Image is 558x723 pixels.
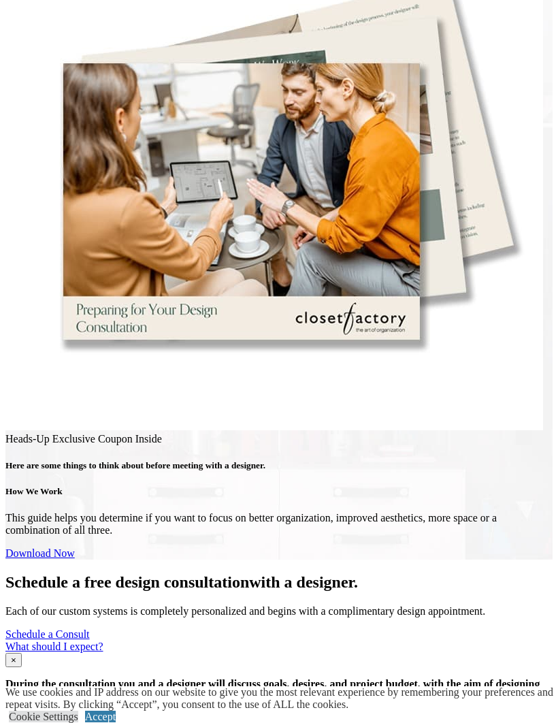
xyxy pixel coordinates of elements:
[5,653,22,667] button: Close
[5,512,553,536] p: This guide helps you determine if you want to focus on better organization, improved aesthetics, ...
[85,711,116,722] a: Accept
[5,641,103,652] a: What should I expect?
[5,686,558,711] div: We use cookies and IP address on our website to give you the most relevant experience by remember...
[9,711,78,722] a: Cookie Settings
[5,573,553,592] h2: Schedule a free design consultation
[5,628,90,640] a: Schedule a Consult
[5,605,553,617] p: Each of our custom systems is completely personalized and begins with a complimentary design appo...
[5,460,553,471] h5: Here are some things to think about before meeting with a designer.
[5,678,540,702] strong: During the consultation you and a designer will discuss goals, desires, and project budget, with ...
[5,486,553,497] h5: How We Work
[5,433,162,445] span: Heads-Up Exclusive Coupon Inside
[11,655,16,665] span: ×
[249,573,358,591] span: with a designer.
[5,547,75,559] a: Click Download Now to download coupon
